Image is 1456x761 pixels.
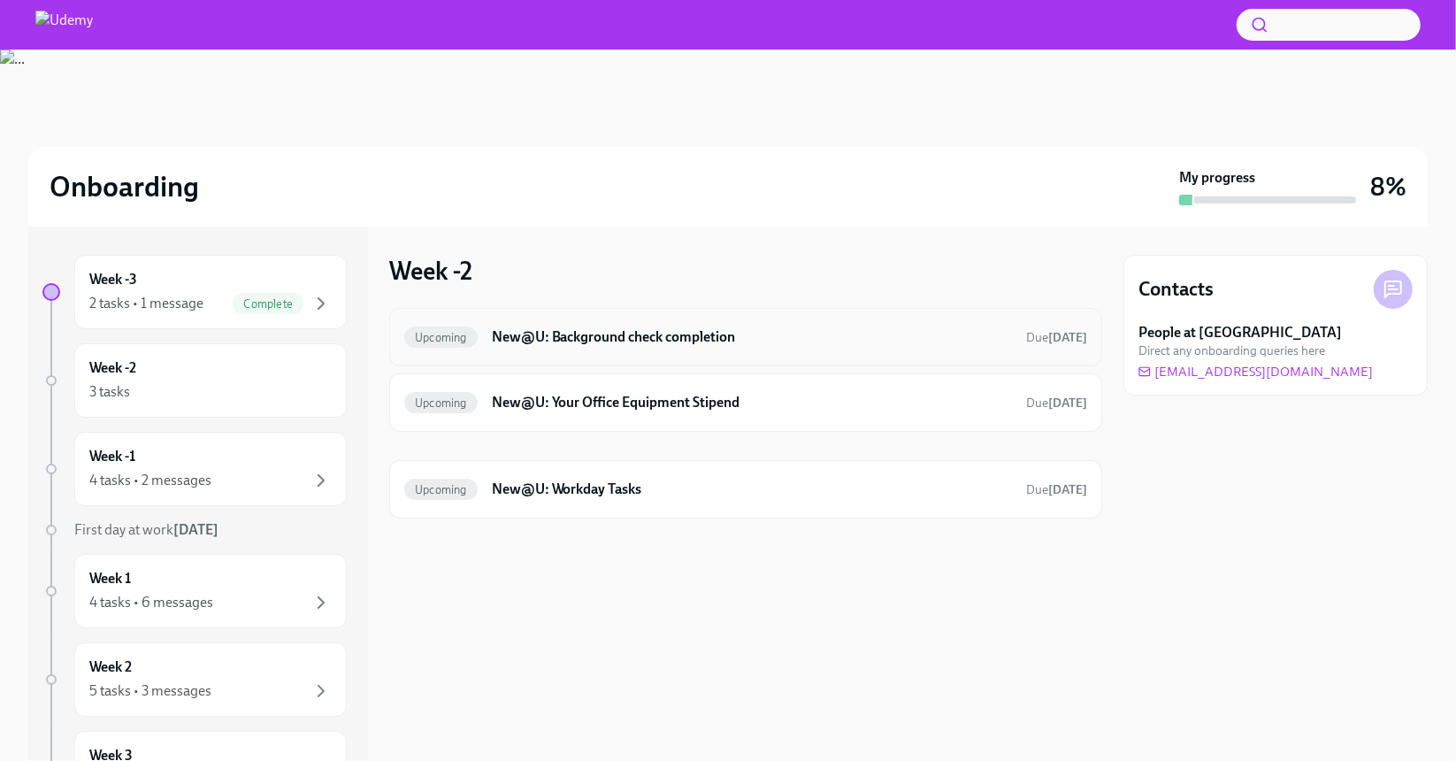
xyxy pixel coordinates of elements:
a: Week -14 tasks • 2 messages [42,432,347,506]
strong: People at [GEOGRAPHIC_DATA] [1138,323,1342,342]
span: Upcoming [404,331,478,344]
span: Upcoming [404,483,478,496]
a: Week -23 tasks [42,343,347,418]
strong: [DATE] [173,521,218,538]
h3: 8% [1370,171,1406,203]
img: Udemy [35,11,93,39]
span: Due [1026,396,1087,411]
h6: Week -2 [89,358,136,378]
h6: New@U: Your Office Equipment Stipend [492,393,1012,412]
strong: My progress [1179,168,1255,188]
h4: Contacts [1138,276,1214,303]
div: 5 tasks • 3 messages [89,681,211,701]
span: Due [1026,330,1087,345]
h6: New@U: Background check completion [492,327,1012,347]
h6: Week 2 [89,657,132,677]
div: 4 tasks • 6 messages [89,593,213,612]
div: 2 tasks • 1 message [89,294,203,313]
a: First day at work[DATE] [42,520,347,540]
span: Upcoming [404,396,478,410]
a: [EMAIL_ADDRESS][DOMAIN_NAME] [1138,363,1373,380]
h6: Week -3 [89,270,137,289]
span: Complete [233,297,303,311]
span: October 27th, 2025 07:00 [1026,481,1087,498]
h2: Onboarding [50,169,199,204]
strong: [DATE] [1048,482,1087,497]
a: Week 25 tasks • 3 messages [42,642,347,717]
strong: [DATE] [1048,396,1087,411]
a: Week 14 tasks • 6 messages [42,554,347,628]
a: Week -32 tasks • 1 messageComplete [42,255,347,329]
span: Due [1026,482,1087,497]
div: 4 tasks • 2 messages [89,471,211,490]
span: First day at work [74,521,218,538]
span: Direct any onboarding queries here [1138,342,1325,359]
h3: Week -2 [389,255,472,287]
strong: [DATE] [1048,330,1087,345]
h6: Week -1 [89,447,135,466]
span: October 24th, 2025 08:00 [1026,329,1087,346]
span: November 3rd, 2025 07:00 [1026,395,1087,411]
h6: Week 1 [89,569,131,588]
a: UpcomingNew@U: Workday TasksDue[DATE] [404,475,1087,503]
a: UpcomingNew@U: Background check completionDue[DATE] [404,323,1087,351]
h6: New@U: Workday Tasks [492,480,1012,499]
div: 3 tasks [89,382,130,402]
a: UpcomingNew@U: Your Office Equipment StipendDue[DATE] [404,388,1087,417]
